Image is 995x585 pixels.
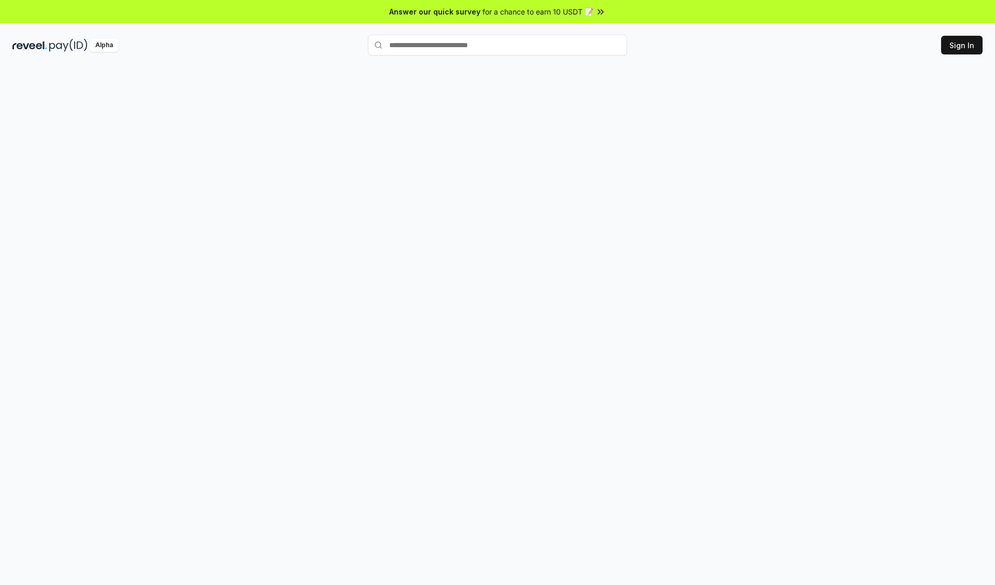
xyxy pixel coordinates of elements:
span: Answer our quick survey [389,6,480,17]
span: for a chance to earn 10 USDT 📝 [482,6,593,17]
button: Sign In [941,36,983,54]
img: reveel_dark [12,39,47,52]
div: Alpha [90,39,119,52]
img: pay_id [49,39,88,52]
